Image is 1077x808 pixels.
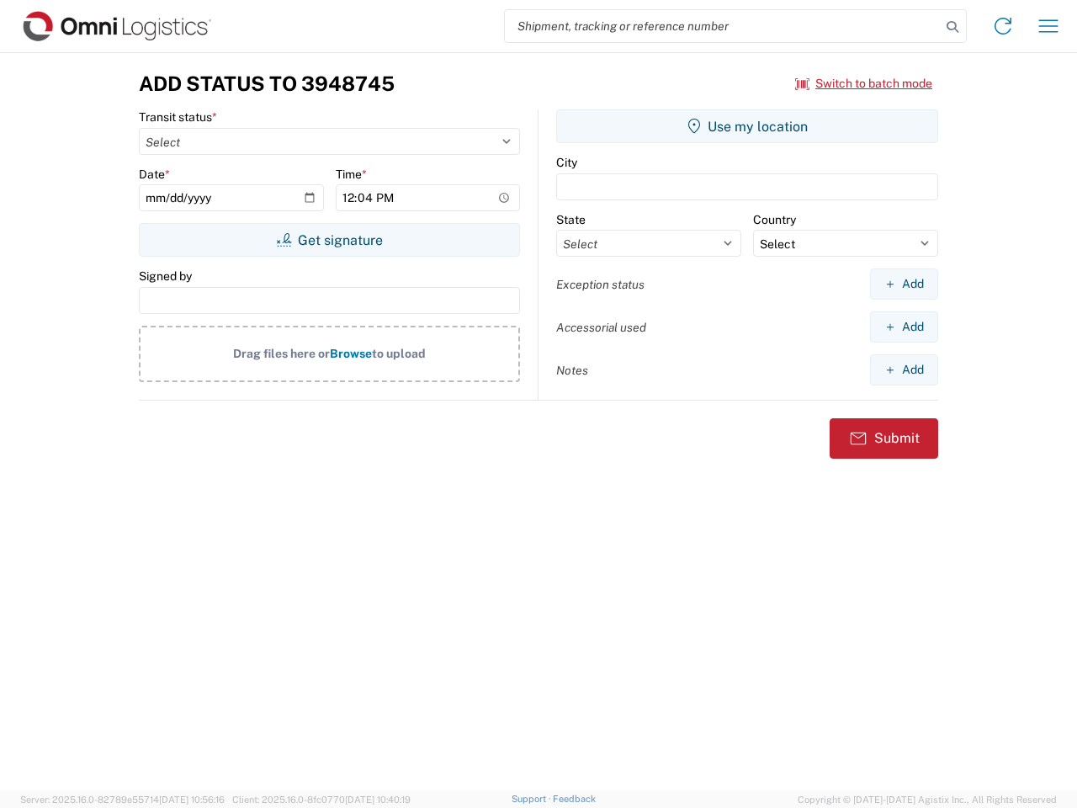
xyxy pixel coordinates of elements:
[870,354,938,385] button: Add
[345,795,411,805] span: [DATE] 10:40:19
[139,109,217,125] label: Transit status
[139,223,520,257] button: Get signature
[139,167,170,182] label: Date
[556,320,646,335] label: Accessorial used
[553,794,596,804] a: Feedback
[336,167,367,182] label: Time
[505,10,941,42] input: Shipment, tracking or reference number
[870,311,938,343] button: Add
[798,792,1057,807] span: Copyright © [DATE]-[DATE] Agistix Inc., All Rights Reserved
[139,72,395,96] h3: Add Status to 3948745
[556,155,577,170] label: City
[830,418,938,459] button: Submit
[233,347,330,360] span: Drag files here or
[512,794,554,804] a: Support
[556,363,588,378] label: Notes
[139,268,192,284] label: Signed by
[330,347,372,360] span: Browse
[753,212,796,227] label: Country
[20,795,225,805] span: Server: 2025.16.0-82789e55714
[159,795,225,805] span: [DATE] 10:56:16
[556,109,938,143] button: Use my location
[795,70,932,98] button: Switch to batch mode
[870,268,938,300] button: Add
[232,795,411,805] span: Client: 2025.16.0-8fc0770
[556,212,586,227] label: State
[556,277,645,292] label: Exception status
[372,347,426,360] span: to upload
